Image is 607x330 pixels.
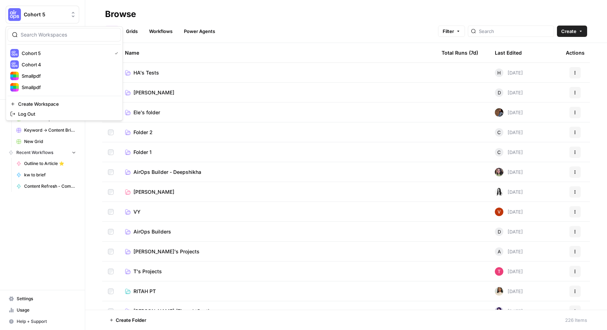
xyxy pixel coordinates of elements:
span: A [498,248,501,255]
span: Smallpdf [22,84,115,91]
div: [DATE] [495,247,523,256]
img: Cohort 4 Logo [10,60,19,69]
span: [PERSON_NAME] [133,188,174,196]
span: Folder 1 [133,149,152,156]
img: zka6akx770trzh69562he2ydpv4t [495,188,503,196]
button: Workspace: Cohort 5 [6,6,79,23]
a: AirOps Builder - Deepshikha [125,169,430,176]
a: HA's Tests [125,69,430,76]
a: T's Projects [125,268,430,275]
img: 03va8147u79ydy9j8hf8ees2u029 [495,287,503,296]
span: Cohort 5 [22,50,109,57]
a: Content Refresh - Competitive Gap Analysis ([PERSON_NAME]'s copy) [13,181,79,192]
div: [DATE] [495,88,523,97]
div: [DATE] [495,108,523,117]
a: Create Workspace [7,99,121,109]
span: C [497,149,501,156]
button: Help + Support [6,316,79,327]
div: Total Runs (7d) [442,43,478,62]
a: VY [125,208,430,215]
img: Cohort 5 Logo [10,49,19,57]
span: Folder 2 [133,129,153,136]
div: Browse [105,9,136,20]
a: Folder 2 [125,129,430,136]
a: AirOps Builders [125,228,430,235]
div: [DATE] [495,208,523,216]
a: Keyword -> Content Brief -> Article [13,125,79,136]
span: Outline to Article ⭐️ [24,160,76,167]
span: Recent Workflows [16,149,53,156]
span: AirOps Builders [133,228,171,235]
span: [PERSON_NAME] [133,89,174,96]
span: [PERSON_NAME] (ThoughtSpot) [133,308,210,315]
span: Help + Support [17,318,76,325]
div: Actions [566,43,585,62]
span: H [497,69,501,76]
a: [PERSON_NAME] [125,188,430,196]
img: tzasfqpy46zz9dbmxk44r2ls5vap [495,307,503,315]
span: T's Projects [133,268,162,275]
span: D [498,228,501,235]
span: HA's Tests [133,69,159,76]
span: C [497,129,501,136]
span: D [498,89,501,96]
div: Name [125,43,430,62]
span: New Grid [24,138,76,145]
a: Usage [6,304,79,316]
span: Ele's folder [133,109,160,116]
a: Ele's folder [125,109,430,116]
a: Outline to Article ⭐️ [13,158,79,169]
span: Cohort 4 [22,61,115,68]
span: VY [133,208,141,215]
div: [DATE] [495,68,523,77]
img: e6jku8bei7w65twbz9tngar3gsjq [495,168,503,176]
a: kw to brief [13,169,79,181]
span: Settings [17,296,76,302]
span: Content Refresh - Competitive Gap Analysis ([PERSON_NAME]'s copy) [24,183,76,189]
span: Create Workspace [18,100,115,108]
button: Create Folder [105,314,151,326]
a: RITAH PT [125,288,430,295]
span: Keyword -> Content Brief -> Article [24,127,76,133]
div: [DATE] [495,287,523,296]
img: Cohort 5 Logo [8,8,21,21]
img: o8jycqk5wmo6vs6v01tpw4ssccra [495,208,503,216]
input: Search [479,28,551,35]
span: AirOps Builder - Deepshikha [133,169,201,176]
span: kw to brief [24,172,76,178]
button: Filter [438,26,465,37]
div: 226 Items [565,317,587,324]
span: Smallpdf [22,72,115,79]
div: [DATE] [495,188,523,196]
img: awj6ga5l37uips87mhndydh57ioo [495,108,503,117]
a: Workflows [145,26,177,37]
span: Filter [443,28,454,35]
a: [PERSON_NAME] [125,89,430,96]
img: Smallpdf Logo [10,72,19,80]
span: Log Out [18,110,115,117]
button: Recent Workflows [6,147,79,158]
input: Search Workspaces [21,31,116,38]
div: [DATE] [495,168,523,176]
a: New Grid [13,136,79,147]
button: Create [557,26,587,37]
span: [PERSON_NAME]'s Projects [133,248,199,255]
div: [DATE] [495,148,523,156]
a: Grids [122,26,142,37]
a: [PERSON_NAME] (ThoughtSpot) [125,308,430,315]
a: Settings [6,293,79,304]
div: [DATE] [495,227,523,236]
a: All [105,26,119,37]
div: Workspace: Cohort 5 [6,26,123,121]
div: [DATE] [495,307,523,315]
a: Log Out [7,109,121,119]
span: Usage [17,307,76,313]
span: Cohort 5 [24,11,67,18]
a: Power Agents [180,26,219,37]
a: Folder 1 [125,149,430,156]
span: Create Folder [116,317,146,324]
img: Smallpdf Logo [10,83,19,92]
img: nd6c3fyh5vwa1zwnscpeh1pc14al [495,267,503,276]
div: Last Edited [495,43,522,62]
div: [DATE] [495,128,523,137]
